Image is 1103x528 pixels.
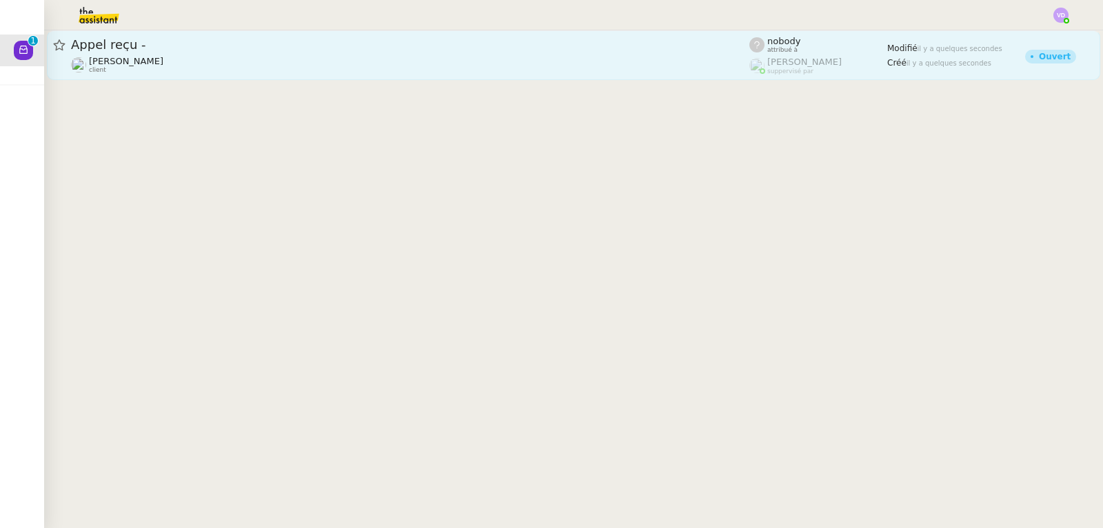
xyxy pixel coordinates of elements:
[71,57,86,72] img: users%2FnSvcPnZyQ0RA1JfSOxSfyelNlJs1%2Favatar%2Fp1050537-640x427.jpg
[1053,8,1069,23] img: svg
[1039,52,1071,61] div: Ouvert
[71,56,749,74] app-user-detailed-label: client
[887,43,918,53] span: Modifié
[767,68,813,75] span: suppervisé par
[918,45,1002,52] span: il y a quelques secondes
[749,58,765,73] img: users%2FyQfMwtYgTqhRP2YHWHmG2s2LYaD3%2Favatar%2Fprofile-pic.png
[30,36,36,48] p: 1
[749,57,887,75] app-user-label: suppervisé par
[71,39,749,51] span: Appel reçu -
[907,59,991,67] span: il y a quelques secondes
[887,58,907,68] span: Créé
[767,46,798,54] span: attribué à
[89,56,163,66] span: [PERSON_NAME]
[767,57,842,67] span: [PERSON_NAME]
[749,36,887,54] app-user-label: attribué à
[767,36,800,46] span: nobody
[89,66,106,74] span: client
[28,36,38,46] nz-badge-sup: 1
